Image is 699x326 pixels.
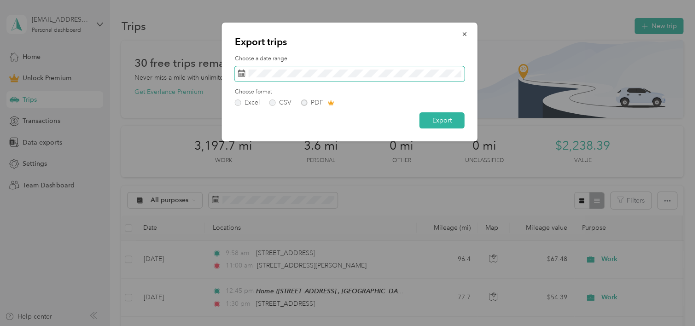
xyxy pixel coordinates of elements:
div: CSV [279,99,291,106]
iframe: Everlance-gr Chat Button Frame [647,274,699,326]
label: Choose a date range [235,55,465,63]
div: Excel [245,99,260,106]
button: Export [419,112,465,128]
p: Export trips [235,35,465,48]
label: Choose format [235,88,465,96]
